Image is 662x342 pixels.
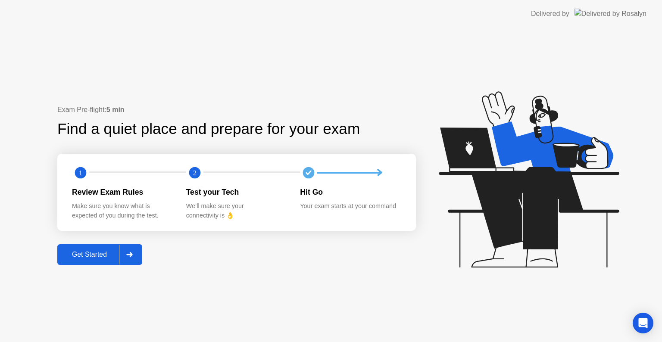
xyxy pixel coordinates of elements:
[72,187,172,198] div: Review Exam Rules
[106,106,125,113] b: 5 min
[79,169,82,177] text: 1
[300,187,400,198] div: Hit Go
[60,251,119,258] div: Get Started
[193,169,197,177] text: 2
[72,202,172,220] div: Make sure you know what is expected of you during the test.
[300,202,400,211] div: Your exam starts at your command
[57,105,416,115] div: Exam Pre-flight:
[57,118,361,140] div: Find a quiet place and prepare for your exam
[186,202,287,220] div: We’ll make sure your connectivity is 👌
[186,187,287,198] div: Test your Tech
[57,244,142,265] button: Get Started
[531,9,569,19] div: Delivered by
[633,313,653,333] div: Open Intercom Messenger
[575,9,646,19] img: Delivered by Rosalyn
